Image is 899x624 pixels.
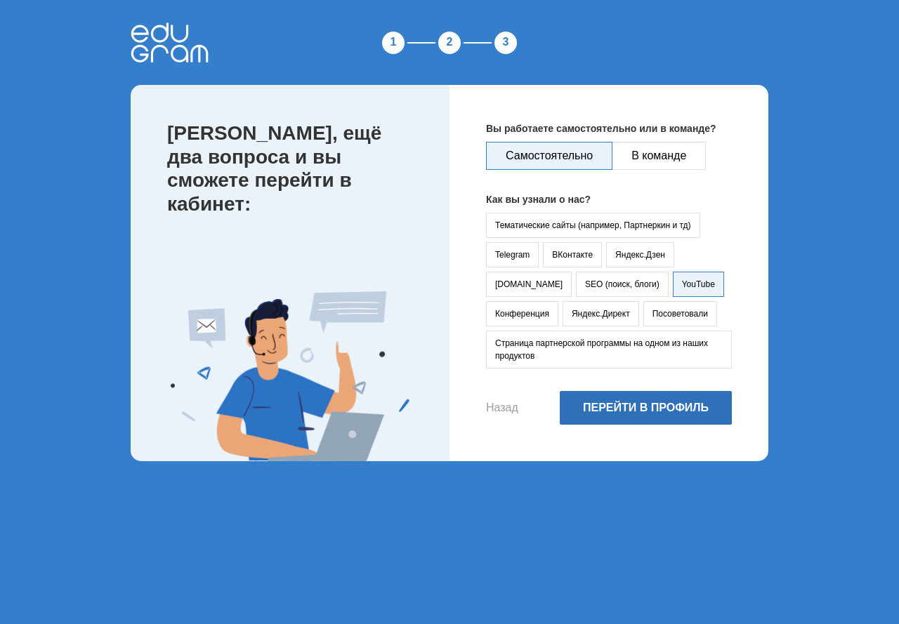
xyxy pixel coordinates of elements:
[486,121,732,136] p: Вы работаете самостоятельно или в команде?
[543,242,602,267] button: ВКонтакте
[171,291,409,461] img: Expert Image
[167,121,421,215] p: [PERSON_NAME], ещё два вопроса и вы сможете перейти в кабинет:
[486,192,732,207] p: Как вы узнали о нас?
[486,272,572,297] button: [DOMAIN_NAME]
[486,142,612,170] button: Самостоятельно
[486,301,558,326] button: Конференция
[486,213,700,238] button: Тематические сайты (например, Партнеркин и тд)
[379,29,407,57] div: 1
[612,142,706,170] button: В команде
[486,401,518,414] button: Назад
[563,301,639,326] button: Яндекс.Директ
[486,242,539,267] button: Telegram
[492,29,520,57] div: 3
[560,391,732,425] button: Перейти в профиль
[606,242,674,267] button: Яндекс.Дзен
[576,272,669,297] button: SEO (поиск, блоги)
[673,272,724,297] button: YouTube
[643,301,717,326] button: Посоветовали
[435,29,464,57] div: 2
[486,331,732,369] button: Страница партнерской программы на одном из наших продуктов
